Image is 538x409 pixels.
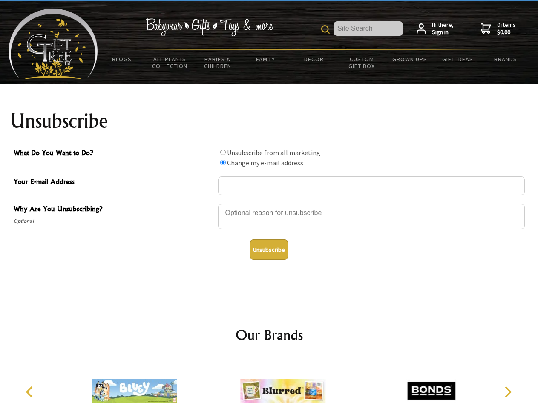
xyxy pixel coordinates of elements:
[21,383,40,401] button: Previous
[146,18,273,36] img: Babywear - Gifts - Toys & more
[227,158,303,167] label: Change my e-mail address
[334,21,403,36] input: Site Search
[321,25,330,34] img: product search
[497,21,516,36] span: 0 items
[218,204,525,229] textarea: Why Are You Unsubscribing?
[14,216,214,226] span: Optional
[417,21,454,36] a: Hi there,Sign in
[220,150,226,155] input: What Do You Want to Do?
[17,325,521,345] h2: Our Brands
[146,50,194,75] a: All Plants Collection
[14,147,214,160] span: What Do You Want to Do?
[432,21,454,36] span: Hi there,
[9,9,98,79] img: Babyware - Gifts - Toys and more...
[497,29,516,36] strong: $0.00
[432,29,454,36] strong: Sign in
[218,176,525,195] input: Your E-mail Address
[482,50,530,68] a: Brands
[242,50,290,68] a: Family
[498,383,517,401] button: Next
[14,176,214,189] span: Your E-mail Address
[14,204,214,216] span: Why Are You Unsubscribing?
[227,148,320,157] label: Unsubscribe from all marketing
[10,111,528,131] h1: Unsubscribe
[220,160,226,165] input: What Do You Want to Do?
[194,50,242,75] a: Babies & Children
[98,50,146,68] a: BLOGS
[250,239,288,260] button: Unsubscribe
[434,50,482,68] a: Gift Ideas
[290,50,338,68] a: Decor
[481,21,516,36] a: 0 items$0.00
[386,50,434,68] a: Grown Ups
[338,50,386,75] a: Custom Gift Box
